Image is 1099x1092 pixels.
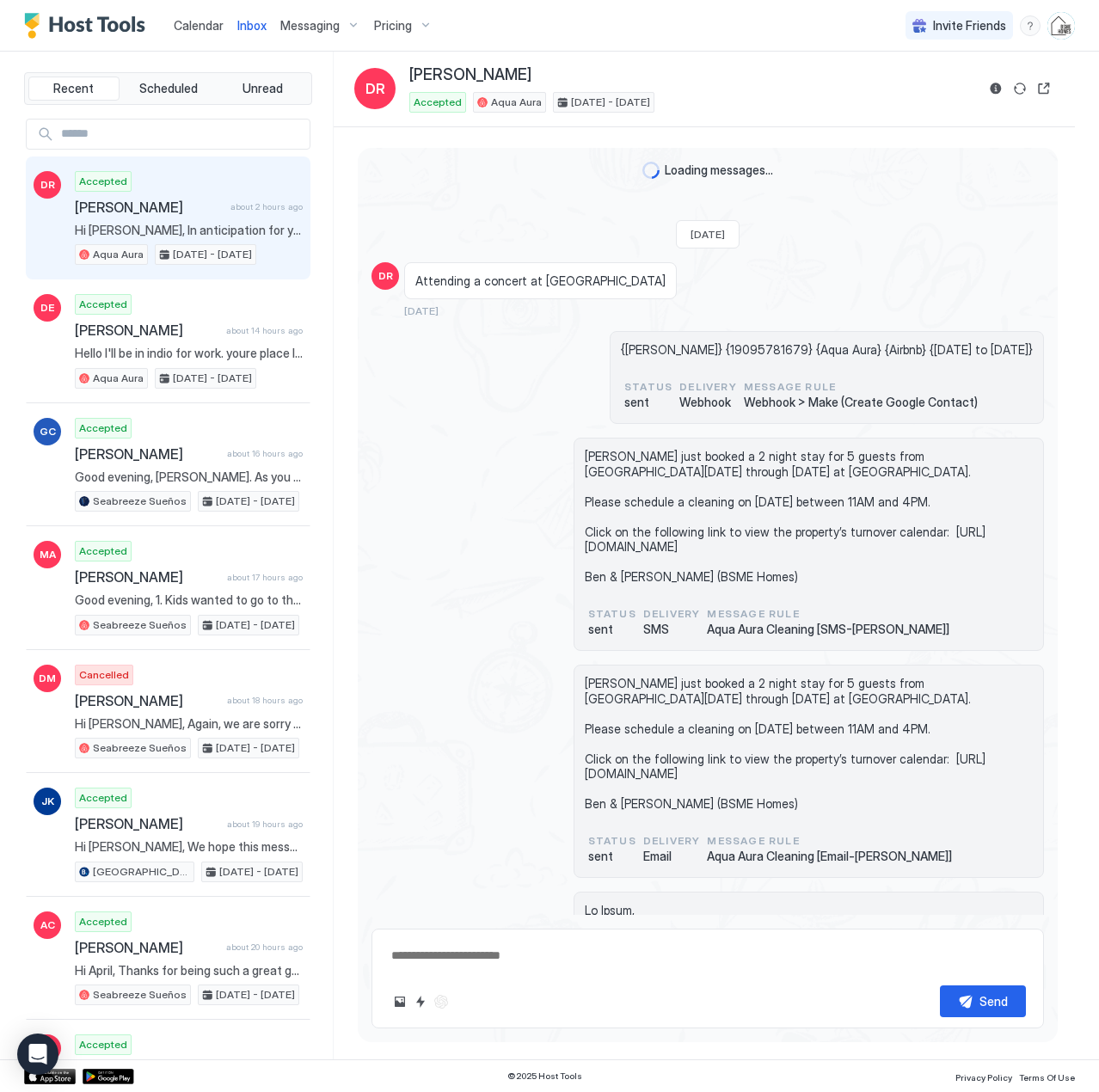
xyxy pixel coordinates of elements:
span: Hello I'll be in indio for work. youre place looks like a perfect fit for my two coworkers and I. [75,346,303,361]
span: {[PERSON_NAME]} {19095781679} {Aqua Aura} {Airbnb} {[DATE] to [DATE]} [621,342,1033,358]
span: DR [40,177,55,193]
a: App Store [24,1069,76,1084]
span: status [588,833,636,849]
span: Scheduled [139,81,198,96]
span: Pricing [374,18,412,34]
span: Accepted [414,95,462,110]
span: Invite Friends [933,18,1006,34]
span: [DATE] - [DATE] [216,740,295,756]
span: DR [378,268,393,284]
span: about 14 hours ago [226,325,303,336]
span: [PERSON_NAME] [75,939,219,956]
span: Good evening, [PERSON_NAME]. As you settle in for the night, we wanted to thank you again for sel... [75,469,303,485]
span: Accepted [79,790,127,806]
span: status [588,606,636,622]
span: Aqua Aura [93,371,144,386]
span: [PERSON_NAME] [75,815,220,832]
span: Webhook [679,395,737,410]
span: [DATE] [404,304,439,317]
span: about 2 hours ago [230,201,303,212]
div: tab-group [24,72,312,105]
span: DR [365,78,385,99]
span: sent [588,622,636,637]
span: [PERSON_NAME] [75,568,220,586]
button: Quick reply [410,991,431,1012]
span: Recent [53,81,94,96]
button: Send [940,985,1026,1017]
span: [DATE] - [DATE] [216,494,295,509]
span: Accepted [79,914,127,929]
span: status [624,379,672,395]
input: Input Field [54,120,310,149]
span: Delivery [643,833,701,849]
span: [DATE] [691,228,725,241]
span: [PERSON_NAME] [409,65,531,85]
span: Webhook > Make (Create Google Contact) [744,395,978,410]
button: Upload image [390,991,410,1012]
button: Unread [217,77,308,101]
span: [PERSON_NAME] [75,199,224,216]
span: Accepted [79,1037,127,1052]
span: [DATE] - [DATE] [173,247,252,262]
span: about 18 hours ago [227,695,303,706]
div: Open Intercom Messenger [17,1034,58,1075]
span: Accepted [79,297,127,312]
button: Open reservation [1034,78,1054,99]
span: [GEOGRAPHIC_DATA] [93,864,190,880]
div: menu [1020,15,1041,36]
span: [PERSON_NAME] just booked a 2 night stay for 5 guests from [GEOGRAPHIC_DATA][DATE] through [DATE]... [585,676,1033,812]
div: Send [979,992,1008,1010]
span: Inbox [237,18,267,33]
span: Seabreeze Sueños [93,617,187,633]
a: Google Play Store [83,1069,134,1084]
span: Aqua Aura Cleaning [Email-[PERSON_NAME]] [707,849,952,864]
span: Seabreeze Sueños [93,740,187,756]
span: sent [588,849,636,864]
span: Cancelled [79,667,129,683]
span: JK [41,794,54,809]
span: MA [40,547,56,562]
span: Accepted [79,420,127,436]
span: about 17 hours ago [227,572,303,583]
div: User profile [1047,12,1075,40]
span: Message Rule [707,833,952,849]
span: Calendar [174,18,224,33]
span: DM [39,671,56,686]
span: [PERSON_NAME] [75,322,219,339]
span: [DATE] - [DATE] [216,987,295,1003]
span: Accepted [79,174,127,189]
span: about 19 hours ago [227,819,303,830]
span: Message Rule [744,379,978,395]
span: Good evening, 1. Kids wanted to go to the beach 2. Yes 3. Yes 4. 5, no pets 5. No at all [75,592,303,608]
span: Attending a concert at [GEOGRAPHIC_DATA] [415,273,666,289]
a: Inbox [237,16,267,34]
span: Aqua Aura [491,95,542,110]
span: © 2025 Host Tools [507,1071,582,1082]
span: [DATE] - [DATE] [173,371,252,386]
span: Hi [PERSON_NAME], In anticipation for your arrival at [GEOGRAPHIC_DATA] [DATE][DATE], there are s... [75,223,303,238]
a: Host Tools Logo [24,13,153,39]
span: [DATE] - [DATE] [219,864,298,880]
a: Calendar [174,16,224,34]
span: AC [40,917,55,933]
span: Messaging [280,18,340,34]
button: Sync reservation [1010,78,1030,99]
span: about 16 hours ago [227,448,303,459]
span: Delivery [643,606,701,622]
span: Terms Of Use [1019,1072,1075,1083]
span: Delivery [679,379,737,395]
span: [PERSON_NAME] [75,692,220,709]
button: Recent [28,77,120,101]
span: Unread [243,81,283,96]
span: Message Rule [707,606,949,622]
span: Hi [PERSON_NAME], We hope this message finds you well. Kindly be advised that we were just notifi... [75,839,303,855]
button: Scheduled [123,77,214,101]
span: Loading messages... [665,163,773,178]
span: Hi [PERSON_NAME], Again, we are sorry to hear of the unfortunate situation. That is why we highly... [75,716,303,732]
span: [DATE] - [DATE] [571,95,650,110]
span: GC [40,424,56,439]
span: Hi April, Thanks for being such a great guest and taking good care of our home. We gladly left yo... [75,963,303,979]
span: Privacy Policy [955,1072,1012,1083]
